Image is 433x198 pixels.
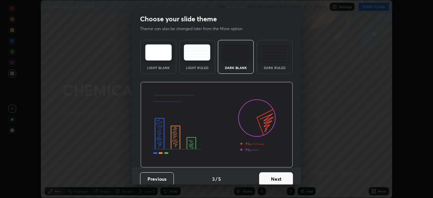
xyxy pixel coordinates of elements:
div: Dark Blank [222,66,249,69]
img: darkThemeBanner.d06ce4a2.svg [140,82,293,168]
h4: 5 [218,175,221,182]
img: darkTheme.f0cc69e5.svg [223,44,249,61]
h4: / [215,175,218,182]
div: Light Ruled [184,66,211,69]
div: Dark Ruled [261,66,288,69]
img: lightRuledTheme.5fabf969.svg [184,44,210,61]
button: Previous [140,172,174,186]
h4: 3 [212,175,215,182]
img: darkRuledTheme.de295e13.svg [261,44,288,61]
div: Light Blank [145,66,172,69]
p: Theme can also be changed later from the More option [140,26,250,32]
button: Next [259,172,293,186]
h2: Choose your slide theme [140,15,217,23]
img: lightTheme.e5ed3b09.svg [145,44,172,61]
